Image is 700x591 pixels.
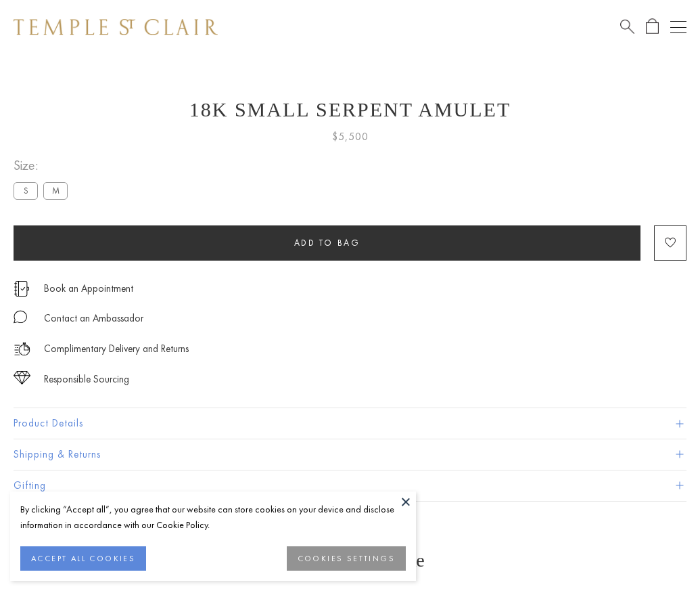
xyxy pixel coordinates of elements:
[14,310,27,324] img: MessageIcon-01_2.svg
[14,371,30,385] img: icon_sourcing.svg
[14,154,73,177] span: Size:
[332,128,369,146] span: $5,500
[14,19,218,35] img: Temple St. Clair
[14,470,686,501] button: Gifting
[287,546,406,571] button: COOKIES SETTINGS
[43,182,68,199] label: M
[14,281,30,297] img: icon_appointment.svg
[670,19,686,35] button: Open navigation
[14,341,30,357] img: icon_delivery.svg
[14,225,640,261] button: Add to bag
[20,502,406,533] div: By clicking “Accept all”, you agree that our website can store cookies on your device and disclos...
[646,18,659,35] a: Open Shopping Bag
[14,439,686,470] button: Shipping & Returns
[44,341,189,357] p: Complimentary Delivery and Returns
[44,281,133,296] a: Book an Appointment
[20,546,146,571] button: ACCEPT ALL COOKIES
[620,18,634,35] a: Search
[294,237,360,248] span: Add to bag
[44,310,143,327] div: Contact an Ambassador
[14,408,686,439] button: Product Details
[44,371,129,388] div: Responsible Sourcing
[14,182,38,199] label: S
[14,98,686,121] h1: 18K Small Serpent Amulet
